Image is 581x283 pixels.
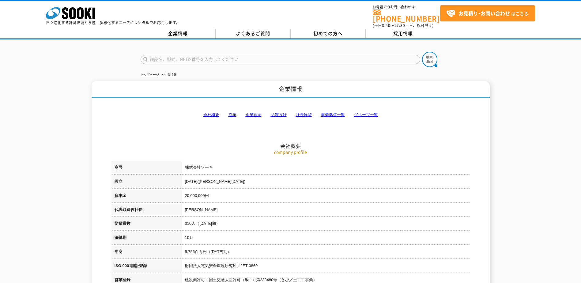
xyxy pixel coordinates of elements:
td: 株式会社ソーキ [182,161,470,175]
th: 決算期 [111,232,182,246]
a: 採用情報 [366,29,441,38]
a: 沿革 [228,112,236,117]
p: 日々進化する計測技術と多種・多様化するニーズにレンタルでお応えします。 [46,21,180,25]
span: 初めての方へ [313,30,343,37]
td: 310人（[DATE]期） [182,217,470,232]
span: 17:30 [394,23,405,28]
a: 企業理念 [246,112,262,117]
input: 商品名、型式、NETIS番号を入力してください [141,55,420,64]
span: 8:50 [382,23,390,28]
a: 初めての方へ [291,29,366,38]
p: company profile [111,149,470,155]
a: グループ一覧 [354,112,378,117]
a: 事業拠点一覧 [321,112,345,117]
th: 商号 [111,161,182,175]
td: 10月 [182,232,470,246]
a: お見積り･お問い合わせはこちら [440,5,535,21]
th: ISO 9001認証登録 [111,260,182,274]
a: 社長挨拶 [296,112,312,117]
h2: 会社概要 [111,81,470,149]
a: トップページ [141,73,159,76]
th: 代表取締役社長 [111,204,182,218]
th: 設立 [111,175,182,190]
a: よくあるご質問 [216,29,291,38]
h1: 企業情報 [92,81,490,98]
strong: お見積り･お問い合わせ [458,9,510,17]
td: 財団法人電気安全環境研究所／JET-0869 [182,260,470,274]
a: [PHONE_NUMBER] [373,9,440,22]
a: 会社概要 [203,112,219,117]
a: 企業情報 [141,29,216,38]
td: [PERSON_NAME] [182,204,470,218]
img: btn_search.png [422,52,437,67]
td: 5,756百万円（[DATE]期） [182,246,470,260]
td: 20,000,000円 [182,190,470,204]
li: 企業情報 [160,72,177,78]
th: 資本金 [111,190,182,204]
a: 品質方針 [271,112,287,117]
td: [DATE]([PERSON_NAME][DATE]) [182,175,470,190]
th: 従業員数 [111,217,182,232]
span: お電話でのお問い合わせは [373,5,440,9]
span: はこちら [446,9,528,18]
th: 年商 [111,246,182,260]
span: (平日 ～ 土日、祝日除く) [373,23,433,28]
